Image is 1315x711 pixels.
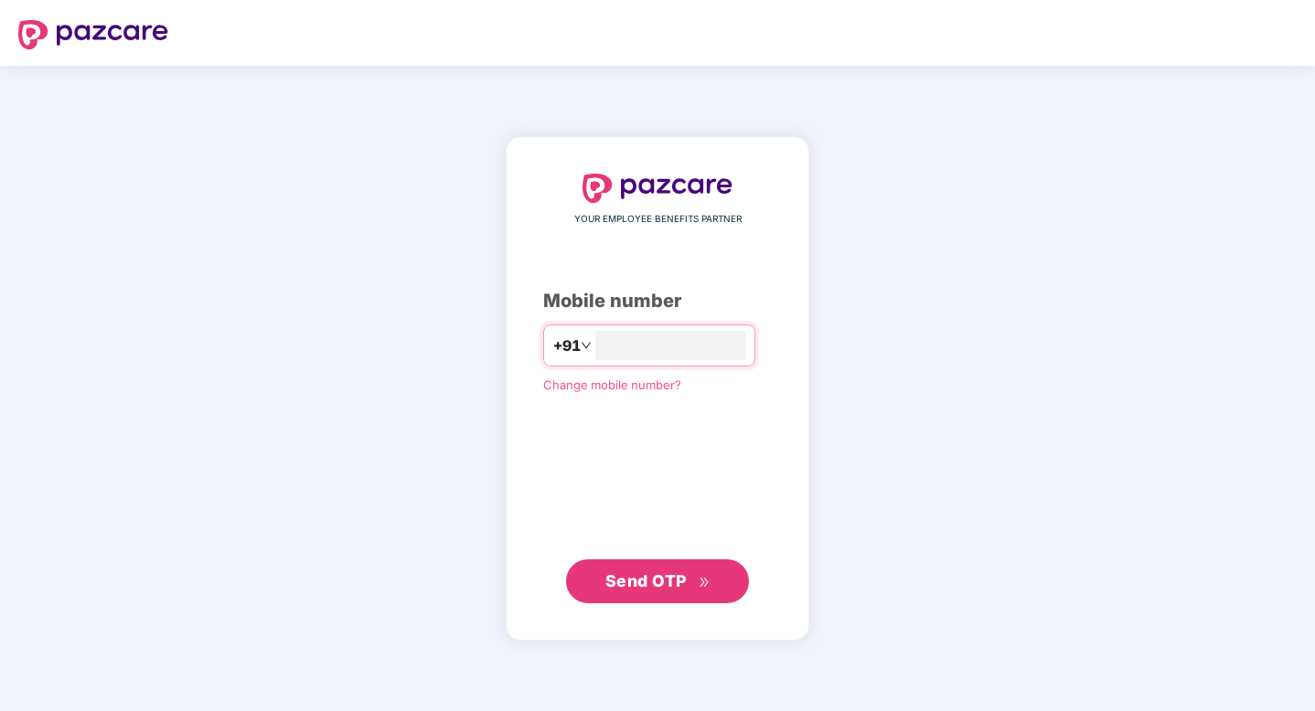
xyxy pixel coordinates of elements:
[605,571,687,590] span: Send OTP
[543,287,772,315] div: Mobile number
[699,577,711,589] span: double-right
[581,340,592,351] span: down
[18,20,168,49] img: logo
[583,174,732,203] img: logo
[543,377,681,392] a: Change mobile number?
[574,212,742,227] span: YOUR EMPLOYEE BENEFITS PARTNER
[566,559,749,603] button: Send OTPdouble-right
[553,334,581,357] span: +91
